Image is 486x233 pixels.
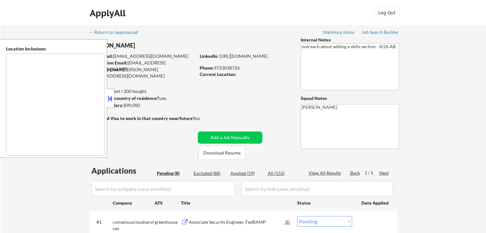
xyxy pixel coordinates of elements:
[155,200,181,206] div: ATS
[89,66,196,79] div: [PERSON_NAME][EMAIL_ADDRESS][DOMAIN_NAME]
[89,95,194,101] div: yes
[200,53,219,59] strong: LinkedIn:
[220,53,267,59] a: [URL][DOMAIN_NAME]
[323,30,355,36] a: Mailslurp Inbox
[241,181,393,196] input: Search by title (case sensitive)
[301,95,399,101] div: Squad Notes
[89,102,196,109] div: $90,000
[301,37,399,43] div: Internal Notes
[155,219,181,225] div: greenhouse
[200,65,214,71] strong: Phone:
[90,53,196,59] div: [EMAIL_ADDRESS][DOMAIN_NAME]
[89,88,196,94] div: 59 sent / 200 bought
[297,197,352,208] div: Status
[89,95,160,101] strong: Can work in country of residence?:
[90,60,196,72] div: [EMAIL_ADDRESS][DOMAIN_NAME]
[198,132,262,144] button: Add a Job Manually
[309,170,343,176] div: View All Results
[157,170,189,177] div: Pending (8)
[194,170,226,177] div: Excluded (88)
[91,167,155,175] div: Applications
[189,219,285,225] div: Associate Security Engineer, FedRAMP
[113,200,155,206] div: Company
[230,170,262,177] div: Applied (59)
[362,30,399,34] div: Job Search Builder
[285,216,291,228] div: JD
[361,200,390,206] div: Date Applied
[268,170,300,177] div: All (155)
[365,170,379,176] div: 1 / 1
[181,200,291,206] div: Title
[91,181,235,196] input: Search by company (case sensitive)
[90,8,127,19] div: ApplyAll
[96,219,108,225] div: #1
[200,65,290,71] div: 9723038726
[6,46,104,52] div: Location Inclusions:
[89,30,144,34] div: ← Return to /applysquad
[89,30,144,36] a: ← Return to /applysquad
[374,6,400,19] button: Log Out
[323,30,355,34] div: Mailslurp Inbox
[195,115,213,122] div: no
[89,116,196,121] strong: Will need Visa to work in that country now/future?:
[89,41,221,49] div: [PERSON_NAME]
[198,146,246,160] button: Download Resume
[379,170,390,176] div: Next
[350,170,360,176] div: Back
[200,71,236,77] strong: Current Location:
[113,219,155,231] div: consensuscloudservices
[362,30,399,36] a: Job Search Builder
